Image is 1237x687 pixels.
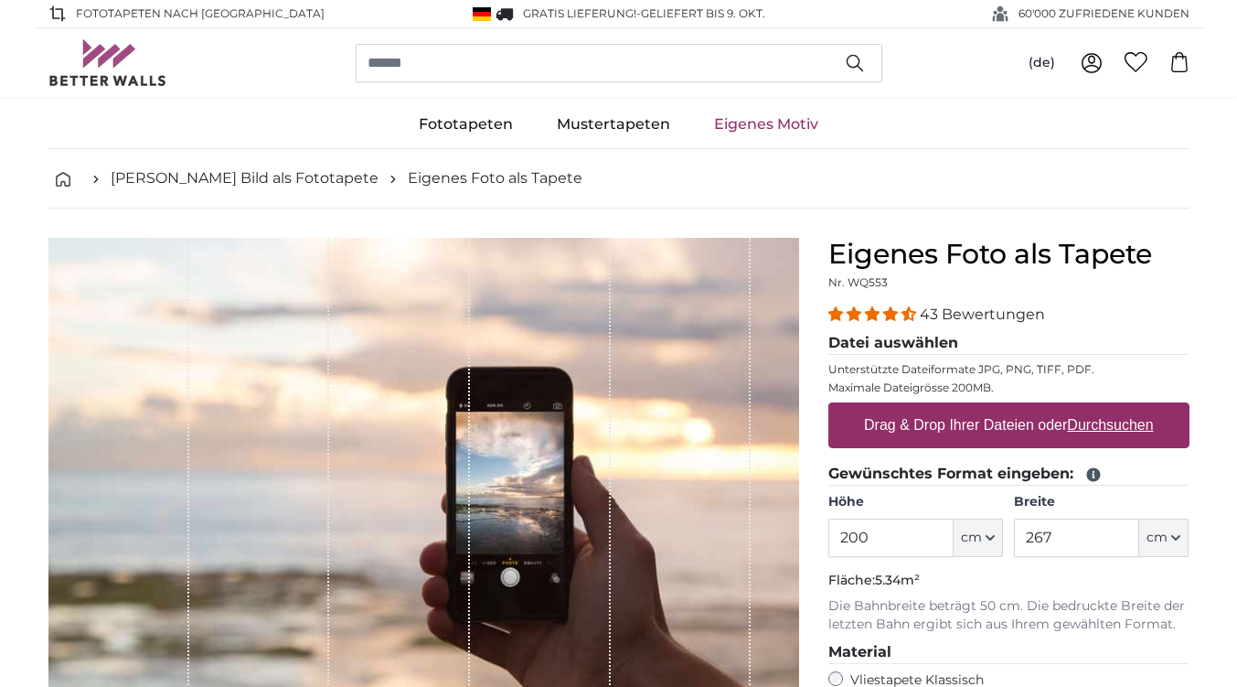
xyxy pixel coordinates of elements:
[535,101,692,148] a: Mustertapeten
[1018,5,1189,22] span: 60'000 ZUFRIEDENE KUNDEN
[954,519,1003,557] button: cm
[111,167,379,189] a: [PERSON_NAME] Bild als Fototapete
[828,597,1189,634] p: Die Bahnbreite beträgt 50 cm. Die bedruckte Breite der letzten Bahn ergibt sich aus Ihrem gewählt...
[828,641,1189,664] legend: Material
[828,381,1189,395] p: Maximale Dateigrösse 200MB.
[857,407,1161,444] label: Drag & Drop Ihrer Dateien oder
[76,5,325,22] span: Fototapeten nach [GEOGRAPHIC_DATA]
[828,362,1189,377] p: Unterstützte Dateiformate JPG, PNG, TIFF, PDF.
[473,7,491,21] img: Deutschland
[1067,417,1153,433] u: Durchsuchen
[523,6,636,20] span: GRATIS Lieferung!
[828,306,920,323] span: 4.40 stars
[48,149,1189,209] nav: breadcrumbs
[408,167,582,189] a: Eigenes Foto als Tapete
[920,306,1045,323] span: 43 Bewertungen
[828,275,888,289] span: Nr. WQ553
[828,572,1189,590] p: Fläche:
[1014,47,1070,80] button: (de)
[875,572,920,588] span: 5.34m²
[961,529,982,547] span: cm
[1014,493,1189,511] label: Breite
[828,463,1189,486] legend: Gewünschtes Format eingeben:
[636,6,765,20] span: -
[828,493,1003,511] label: Höhe
[397,101,535,148] a: Fototapeten
[828,332,1189,355] legend: Datei auswählen
[692,101,840,148] a: Eigenes Motiv
[641,6,765,20] span: Geliefert bis 9. Okt.
[1146,529,1168,547] span: cm
[48,39,167,86] img: Betterwalls
[1139,519,1189,557] button: cm
[828,238,1189,271] h1: Eigenes Foto als Tapete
